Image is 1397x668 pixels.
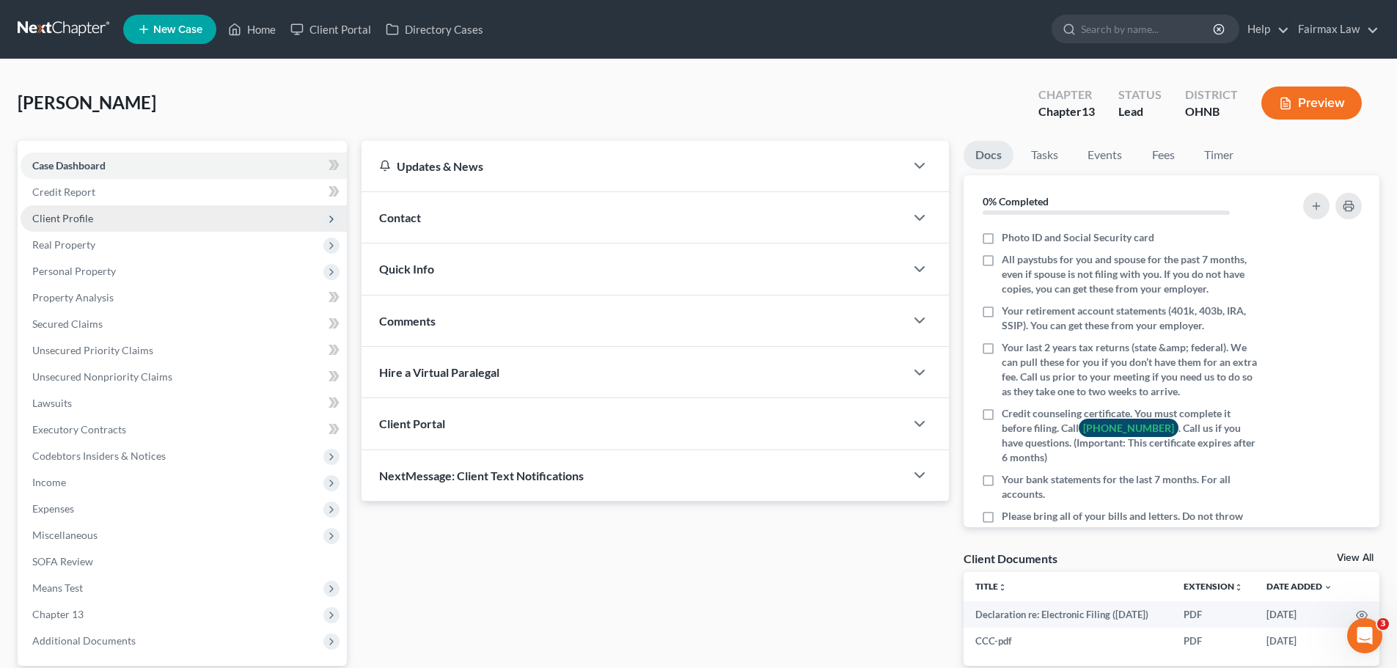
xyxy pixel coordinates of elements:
a: Unsecured Nonpriority Claims [21,364,347,390]
span: Real Property [32,238,95,251]
div: Chapter [1038,103,1095,120]
a: Secured Claims [21,311,347,337]
span: Codebtors Insiders & Notices [32,449,166,462]
span: Client Profile [32,212,93,224]
iframe: Intercom live chat [1347,618,1382,653]
a: [PHONE_NUMBER] [1079,419,1178,437]
span: Means Test [32,581,83,594]
a: Client Portal [283,16,378,43]
a: Lawsuits [21,390,347,416]
td: [DATE] [1255,601,1344,628]
a: Help [1240,16,1289,43]
span: Executory Contracts [32,423,126,436]
span: Hire a Virtual Paralegal [379,365,499,379]
span: Credit counseling certificate. You must complete it before filing. Call . Call us if you have que... [1002,406,1263,465]
input: Search by name... [1081,15,1215,43]
div: District [1185,87,1238,103]
span: Income [32,476,66,488]
button: Preview [1261,87,1362,120]
a: Home [221,16,283,43]
div: Lead [1118,103,1162,120]
div: Client Documents [964,551,1057,566]
a: Unsecured Priority Claims [21,337,347,364]
span: Quick Info [379,262,434,276]
a: SOFA Review [21,548,347,575]
span: 13 [1082,104,1095,118]
i: unfold_more [998,583,1007,592]
td: Declaration re: Electronic Filing ([DATE]) [964,601,1172,628]
span: Unsecured Nonpriority Claims [32,370,172,383]
a: View All [1337,553,1374,563]
span: SOFA Review [32,555,93,568]
i: unfold_more [1234,583,1243,592]
span: New Case [153,24,202,35]
a: Tasks [1019,141,1070,169]
span: Personal Property [32,265,116,277]
span: Your bank statements for the last 7 months. For all accounts. [1002,472,1263,502]
a: Property Analysis [21,285,347,311]
span: Case Dashboard [32,159,106,172]
a: Executory Contracts [21,416,347,443]
span: Miscellaneous [32,529,98,541]
a: Events [1076,141,1134,169]
a: Credit Report [21,179,347,205]
a: Directory Cases [378,16,491,43]
td: [DATE] [1255,628,1344,654]
span: Credit Report [32,186,95,198]
span: Your retirement account statements (401k, 403b, IRA, SSIP). You can get these from your employer. [1002,304,1263,333]
span: Comments [379,314,436,328]
a: Extensionunfold_more [1184,581,1243,592]
div: Status [1118,87,1162,103]
span: All paystubs for you and spouse for the past 7 months, even if spouse is not filing with you. If ... [1002,252,1263,296]
a: Timer [1192,141,1245,169]
span: Your last 2 years tax returns (state &amp; federal). We can pull these for you if you don’t have ... [1002,340,1263,399]
span: [PERSON_NAME] [18,92,156,113]
a: Docs [964,141,1013,169]
a: Date Added expand_more [1266,581,1332,592]
div: Chapter [1038,87,1095,103]
span: 3 [1377,618,1389,630]
i: expand_more [1324,583,1332,592]
span: Unsecured Priority Claims [32,344,153,356]
span: Lawsuits [32,397,72,409]
a: Case Dashboard [21,153,347,179]
span: Contact [379,210,421,224]
a: Fees [1140,141,1187,169]
td: PDF [1172,628,1255,654]
td: CCC-pdf [964,628,1172,654]
span: NextMessage: Client Text Notifications [379,469,584,482]
span: Secured Claims [32,318,103,330]
span: Chapter 13 [32,608,84,620]
span: Expenses [32,502,74,515]
a: Fairmax Law [1291,16,1379,43]
div: Updates & News [379,158,887,174]
span: Client Portal [379,416,445,430]
span: Property Analysis [32,291,114,304]
span: Photo ID and Social Security card [1002,230,1154,245]
div: OHNB [1185,103,1238,120]
td: PDF [1172,601,1255,628]
span: Additional Documents [32,634,136,647]
strong: 0% Completed [983,195,1049,208]
a: Titleunfold_more [975,581,1007,592]
span: Please bring all of your bills and letters. Do not throw them away. [1002,509,1263,538]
